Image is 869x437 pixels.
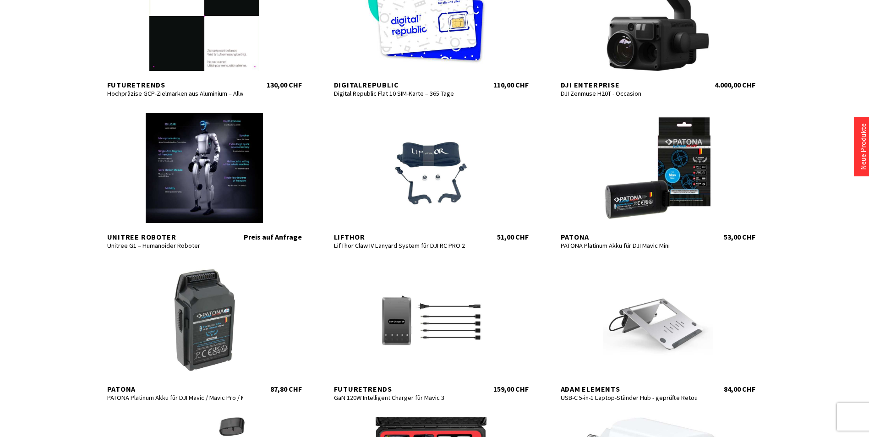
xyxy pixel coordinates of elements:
[98,113,311,241] a: Unitree Roboter Unitree G1 – Humanoider Roboter Preis auf Anfrage
[561,80,697,89] div: DJI Enterprise
[334,232,470,241] div: Lifthor
[107,232,244,241] div: Unitree Roboter
[267,80,302,89] div: 130,00 CHF
[107,384,244,393] div: Patona
[724,384,755,393] div: 84,00 CHF
[858,123,868,170] a: Neue Produkte
[270,384,302,393] div: 87,80 CHF
[561,232,697,241] div: Patona
[493,80,529,89] div: 110,00 CHF
[561,241,697,250] div: PATONA Platinum Akku für DJI Mavic Mini
[552,265,765,393] a: ADAM elements USB-C 5-in-1 Laptop-Ständer Hub - geprüfte Retoure 84,00 CHF
[325,113,538,241] a: Lifthor LifThor Claw IV Lanyard System für DJI RC PRO 2 51,00 CHF
[334,384,470,393] div: Futuretrends
[561,384,697,393] div: ADAM elements
[334,80,470,89] div: digitalrepublic
[107,80,244,89] div: Futuretrends
[107,393,244,402] div: PATONA Platinum Akku für DJI Mavic / Mavic Pro / Mavic Pro Platinum
[724,232,755,241] div: 53,00 CHF
[325,265,538,393] a: Futuretrends GaN 120W Intelligent Charger für Mavic 3 159,00 CHF
[98,265,311,393] a: Patona PATONA Platinum Akku für DJI Mavic / Mavic Pro / Mavic Pro Platinum 87,80 CHF
[107,89,244,98] div: Hochpräzise GCP-Zielmarken aus Aluminium – Allwetter & Drohnen-kompatibel
[334,89,470,98] div: Digital Republic Flat 10 SIM-Karte – 365 Tage
[334,241,470,250] div: LifThor Claw IV Lanyard System für DJI RC PRO 2
[493,384,529,393] div: 159,00 CHF
[561,393,697,402] div: USB-C 5-in-1 Laptop-Ständer Hub - geprüfte Retoure
[561,89,697,98] div: DJI Zenmuse H20T - Occasion
[497,232,529,241] div: 51,00 CHF
[715,80,755,89] div: 4.000,00 CHF
[107,241,244,250] div: Unitree G1 – Humanoider Roboter
[552,113,765,241] a: Patona PATONA Platinum Akku für DJI Mavic Mini 53,00 CHF
[244,232,302,241] div: Preis auf Anfrage
[334,393,470,402] div: GaN 120W Intelligent Charger für Mavic 3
